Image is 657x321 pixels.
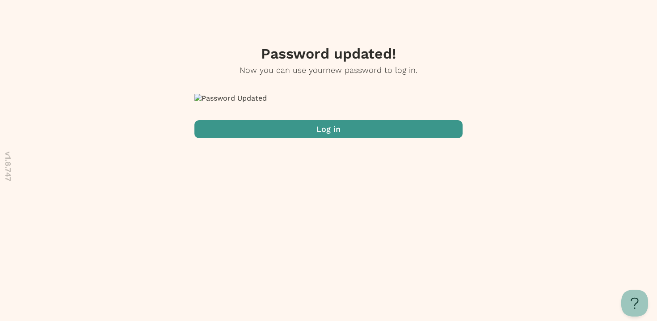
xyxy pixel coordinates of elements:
[194,94,463,102] img: Password Updated
[240,64,417,76] p: Now you can use your new password to log in.
[194,120,463,138] button: Log in
[621,290,648,317] iframe: Toggle Customer Support
[2,152,14,182] p: v 1.8.747
[240,45,417,63] h3: Password updated!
